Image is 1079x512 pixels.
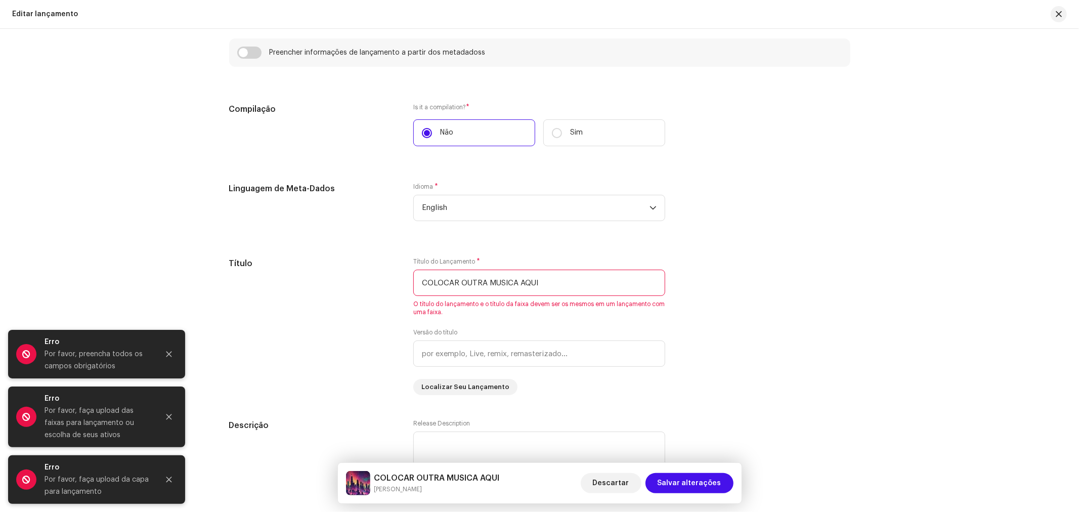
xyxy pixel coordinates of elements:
[413,270,665,296] input: e.g. My Great Song
[45,405,151,441] div: Por favor, faça upload das faixas para lançamento ou escolha de seus ativos
[658,473,721,493] span: Salvar alterações
[229,419,398,432] h5: Descrição
[581,473,641,493] button: Descartar
[374,472,500,484] h5: COLOCAR OUTRA MUSICA AQUI
[422,195,650,221] span: English
[159,344,179,364] button: Close
[440,127,453,138] p: Não
[270,49,486,57] div: Preencher informações de lançamento a partir dos metadadoss
[650,195,657,221] div: dropdown trigger
[229,258,398,270] h5: Título
[413,183,438,191] label: Idioma
[45,336,151,348] div: Erro
[421,377,509,397] span: Localizar Seu Lançamento
[45,348,151,372] div: Por favor, preencha todos os campos obrigatórios
[229,183,398,195] h5: Linguagem de Meta-Dados
[413,258,480,266] label: Título do Lançamento
[159,407,179,427] button: Close
[45,461,151,474] div: Erro
[413,103,665,111] label: Is it a compilation?
[159,470,179,490] button: Close
[45,393,151,405] div: Erro
[346,471,370,495] img: e67f5478-0cd8-4013-ac3d-02f4ecfaf91a
[645,473,733,493] button: Salvar alterações
[45,474,151,498] div: Por favor, faça upload da capa para lançamento
[413,300,665,316] span: O título do lançamento e o título da faixa devem ser os mesmos em um lançamento com uma faixa.
[413,379,517,395] button: Localizar Seu Lançamento
[570,127,583,138] p: Sim
[413,340,665,367] input: por exemplo, Live, remix, remasterizado...
[374,484,500,494] small: COLOCAR OUTRA MUSICA AQUI
[593,473,629,493] span: Descartar
[229,103,398,115] h5: Compilação
[413,328,457,336] label: Versão do título
[413,419,470,428] label: Release Description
